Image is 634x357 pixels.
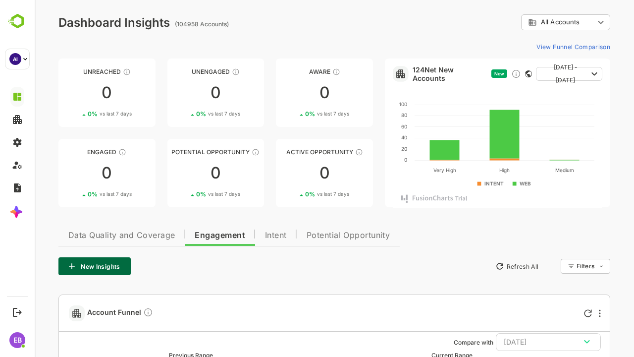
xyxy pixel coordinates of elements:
[133,148,230,156] div: Potential Opportunity
[133,165,230,181] div: 0
[367,123,372,129] text: 60
[10,305,24,319] button: Logout
[160,232,211,239] span: Engagement
[217,148,225,156] div: These accounts are MQAs and can be passed on to Inside Sales
[460,71,470,76] span: New
[241,139,338,207] a: Active OpportunityThese accounts have open opportunities which might be at any of the Sales Stage...
[476,69,486,79] div: Discover new ICP-fit accounts showing engagement — via intent surges, anonymous website visits, L...
[509,61,553,87] span: [DATE] - [DATE]
[24,15,135,30] div: Dashboard Insights
[24,257,96,275] button: New Insights
[241,59,338,127] a: AwareThese accounts have just entered the buying cycle and need further nurturing00%vs last 7 days
[65,110,97,118] span: vs last 7 days
[541,257,576,275] div: Filters
[84,148,92,156] div: These accounts are warm, further nurturing would qualify them to MQAs
[270,190,315,198] div: 0 %
[241,165,338,181] div: 0
[9,332,25,348] div: EB
[486,13,576,32] div: All Accounts
[399,167,422,174] text: Very High
[140,20,197,28] ag: (104958 Accounts)
[469,336,558,349] div: [DATE]
[161,190,206,198] div: 0 %
[53,190,97,198] div: 0 %
[298,68,306,76] div: These accounts have just entered the buying cycle and need further nurturing
[230,232,252,239] span: Intent
[24,68,121,75] div: Unreached
[241,148,338,156] div: Active Opportunity
[461,333,566,351] button: [DATE]
[53,110,97,118] div: 0 %
[378,65,453,82] a: 124Net New Accounts
[173,110,206,118] span: vs last 7 days
[282,190,315,198] span: vs last 7 days
[465,167,475,174] text: High
[133,85,230,101] div: 0
[24,59,121,127] a: UnreachedThese accounts have not been engaged with for a defined time period00%vs last 7 days
[367,134,372,140] text: 40
[34,232,140,239] span: Data Quality and Coverage
[370,157,372,163] text: 0
[493,18,560,27] div: All Accounts
[367,146,372,152] text: 20
[490,70,497,77] div: This card does not support filter and segments
[367,112,372,118] text: 80
[564,309,566,317] div: More
[542,262,560,270] div: Filters
[365,101,372,107] text: 100
[549,309,557,317] div: Refresh
[53,307,118,319] span: Account Funnel
[506,18,545,26] span: All Accounts
[24,148,121,156] div: Engaged
[320,148,328,156] div: These accounts have open opportunities which might be at any of the Sales Stages
[521,167,539,173] text: Medium
[272,232,356,239] span: Potential Opportunity
[161,110,206,118] div: 0 %
[133,139,230,207] a: Potential OpportunityThese accounts are MQAs and can be passed on to Inside Sales00%vs last 7 days
[241,68,338,75] div: Aware
[9,53,21,65] div: AI
[5,12,30,31] img: BambooboxLogoMark.f1c84d78b4c51b1a7b5f700c9845e183.svg
[498,39,576,55] button: View Funnel Comparison
[133,59,230,127] a: UnengagedThese accounts have not shown enough engagement and need nurturing00%vs last 7 days
[88,68,96,76] div: These accounts have not been engaged with for a defined time period
[24,139,121,207] a: EngagedThese accounts are warm, further nurturing would qualify them to MQAs00%vs last 7 days
[241,85,338,101] div: 0
[501,67,568,81] button: [DATE] - [DATE]
[108,307,118,319] div: Compare Funnel to any previous dates, and click on any plot in the current funnel to view the det...
[24,85,121,101] div: 0
[270,110,315,118] div: 0 %
[197,68,205,76] div: These accounts have not shown enough engagement and need nurturing
[24,165,121,181] div: 0
[419,339,459,346] ag: Compare with
[173,190,206,198] span: vs last 7 days
[65,190,97,198] span: vs last 7 days
[133,68,230,75] div: Unengaged
[456,258,508,274] button: Refresh All
[282,110,315,118] span: vs last 7 days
